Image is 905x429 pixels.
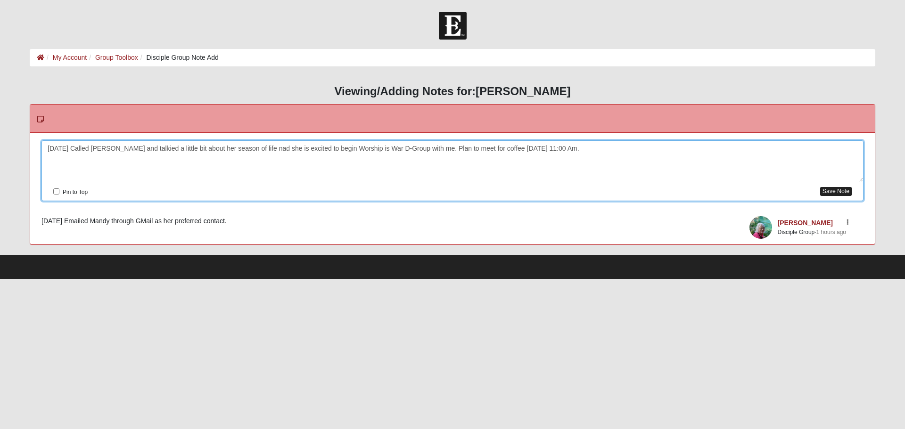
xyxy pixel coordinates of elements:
[30,85,875,98] h3: Viewing/Adding Notes for:
[42,141,863,182] div: [DATE] Called [PERSON_NAME] and talkied a little bit about her season of life nad she is excited ...
[138,53,219,63] li: Disciple Group Note Add
[778,219,833,227] a: [PERSON_NAME]
[439,12,467,40] img: Church of Eleven22 Logo
[95,54,138,61] a: Group Toolbox
[816,228,846,236] a: 1 hours ago
[41,216,864,226] div: [DATE] Emailed Mandy through GMail as her preferred contact.
[820,187,852,196] button: Save Note
[63,189,88,195] span: Pin to Top
[816,229,846,235] time: September 1, 2025, 3:40 PM
[778,229,815,235] span: Disciple Group
[53,54,87,61] a: My Account
[778,229,816,235] span: ·
[53,188,59,194] input: Pin to Top
[476,85,570,97] strong: [PERSON_NAME]
[749,216,772,239] img: Janice Costley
